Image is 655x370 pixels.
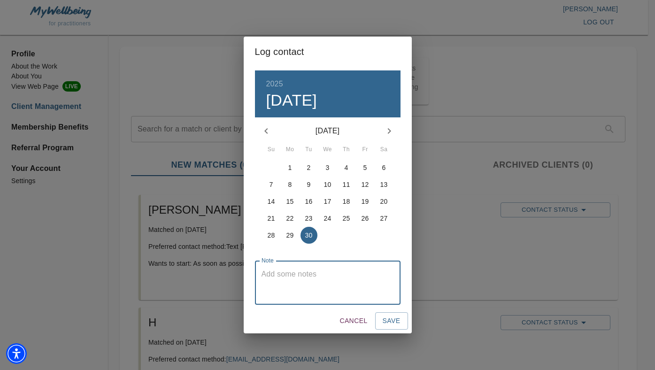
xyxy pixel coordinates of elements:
[286,214,294,223] p: 22
[282,227,299,244] button: 29
[307,163,311,172] p: 2
[277,125,378,137] p: [DATE]
[301,227,317,244] button: 30
[338,193,355,210] button: 18
[255,44,401,59] h2: Log contact
[288,163,292,172] p: 1
[324,180,331,189] p: 10
[266,91,317,110] button: [DATE]
[319,176,336,193] button: 10
[301,145,317,154] span: Tu
[319,193,336,210] button: 17
[345,163,348,172] p: 4
[307,180,311,189] p: 9
[376,145,393,154] span: Sa
[338,145,355,154] span: Th
[319,210,336,227] button: 24
[338,210,355,227] button: 25
[362,197,369,206] p: 19
[288,180,292,189] p: 8
[357,193,374,210] button: 19
[380,214,388,223] p: 27
[357,159,374,176] button: 5
[376,159,393,176] button: 6
[266,77,283,91] button: 2025
[357,210,374,227] button: 26
[363,163,367,172] p: 5
[301,193,317,210] button: 16
[376,176,393,193] button: 13
[375,312,408,330] button: Save
[301,210,317,227] button: 23
[268,214,275,223] p: 21
[268,197,275,206] p: 14
[382,163,386,172] p: 6
[282,159,299,176] button: 1
[282,145,299,154] span: Mo
[383,315,401,327] span: Save
[319,145,336,154] span: We
[268,231,275,240] p: 28
[286,231,294,240] p: 29
[357,145,374,154] span: Fr
[263,193,280,210] button: 14
[338,159,355,176] button: 4
[305,214,313,223] p: 23
[263,176,280,193] button: 7
[282,210,299,227] button: 22
[319,159,336,176] button: 3
[282,193,299,210] button: 15
[343,214,350,223] p: 25
[270,180,273,189] p: 7
[336,312,371,330] button: Cancel
[362,180,369,189] p: 12
[343,197,350,206] p: 18
[380,197,388,206] p: 20
[305,197,313,206] p: 16
[376,193,393,210] button: 20
[324,197,331,206] p: 17
[362,214,369,223] p: 26
[338,176,355,193] button: 11
[324,214,331,223] p: 24
[326,163,330,172] p: 3
[376,210,393,227] button: 27
[263,227,280,244] button: 28
[380,180,388,189] p: 13
[263,210,280,227] button: 21
[305,231,313,240] p: 30
[301,159,317,176] button: 2
[339,315,367,327] span: Cancel
[6,343,27,364] div: Accessibility Menu
[263,145,280,154] span: Su
[301,176,317,193] button: 9
[343,180,350,189] p: 11
[286,197,294,206] p: 15
[357,176,374,193] button: 12
[282,176,299,193] button: 8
